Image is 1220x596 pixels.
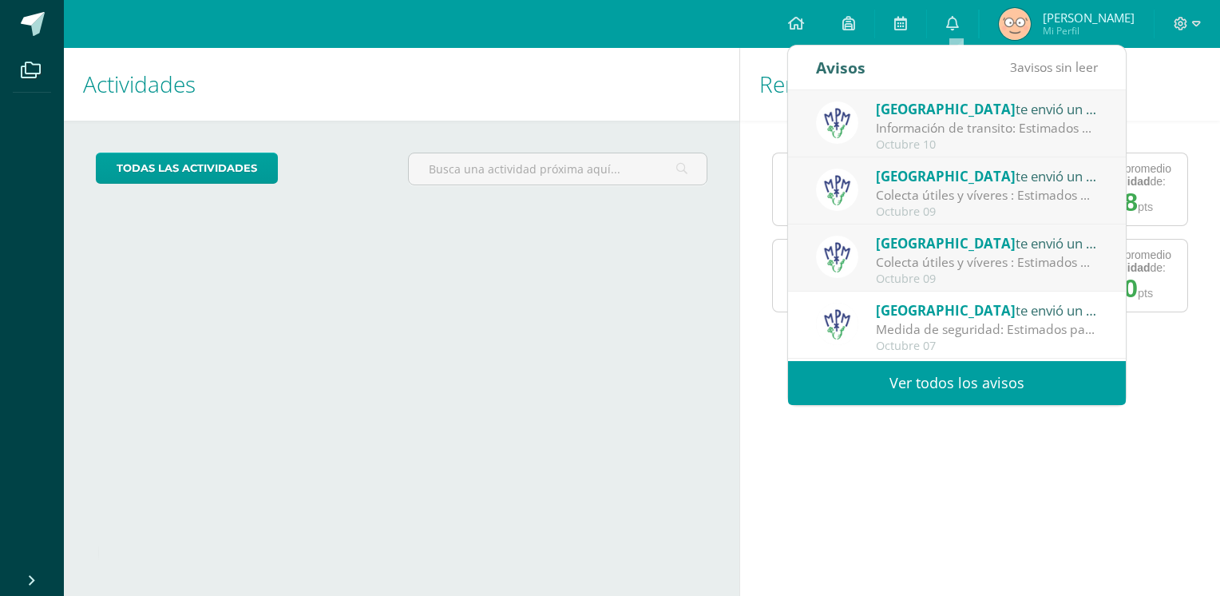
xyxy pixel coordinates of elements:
span: [GEOGRAPHIC_DATA] [876,234,1016,252]
img: a3978fa95217fc78923840df5a445bcb.png [816,101,858,144]
div: Información de transito: Estimados padres de familia: compartimos con ustedes circular importante. [876,119,1098,137]
div: Avisos [816,46,865,89]
strong: Unidad [1112,261,1150,274]
strong: Unidad [1112,175,1150,188]
div: Colecta útiles y víveres : Estimados padres de familia: Compartimos con ustedes circular con info... [876,253,1098,272]
div: Octubre 09 [876,272,1098,286]
div: Colecta útiles y víveres : Estimados padres de familia: Compartimos con ustedes circular con info... [876,186,1098,205]
span: [GEOGRAPHIC_DATA] [876,301,1016,320]
h1: Rendimiento de mis hijos [759,48,1201,121]
a: todas las Actividades [96,153,278,184]
div: Octubre 07 [876,340,1098,353]
div: Octubre 09 [876,205,1098,219]
span: [GEOGRAPHIC_DATA] [876,100,1016,118]
div: te envió un aviso [876,300,1098,320]
div: te envió un aviso [876,165,1098,186]
span: pts [1138,201,1153,213]
input: Busca una actividad próxima aquí... [409,153,707,185]
span: avisos sin leer [1010,58,1098,76]
div: Medida de seguridad: Estimados padres de familia: Tomar nota de la información adjunta. [876,320,1098,339]
div: Octubre 10 [876,138,1098,152]
div: te envió un aviso [876,98,1098,119]
img: a3978fa95217fc78923840df5a445bcb.png [816,169,858,211]
span: [PERSON_NAME] [1043,10,1135,26]
span: [GEOGRAPHIC_DATA] [876,167,1016,185]
h1: Actividades [83,48,720,121]
span: Mi Perfil [1043,24,1135,38]
span: 3 [1010,58,1017,76]
img: e8145fb8147ff3cbb1da20ea6e8d2af7.png [999,8,1031,40]
img: a3978fa95217fc78923840df5a445bcb.png [816,303,858,345]
a: Ver todos los avisos [788,361,1126,405]
img: a3978fa95217fc78923840df5a445bcb.png [816,236,858,278]
div: te envió un aviso [876,232,1098,253]
span: pts [1138,287,1153,300]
